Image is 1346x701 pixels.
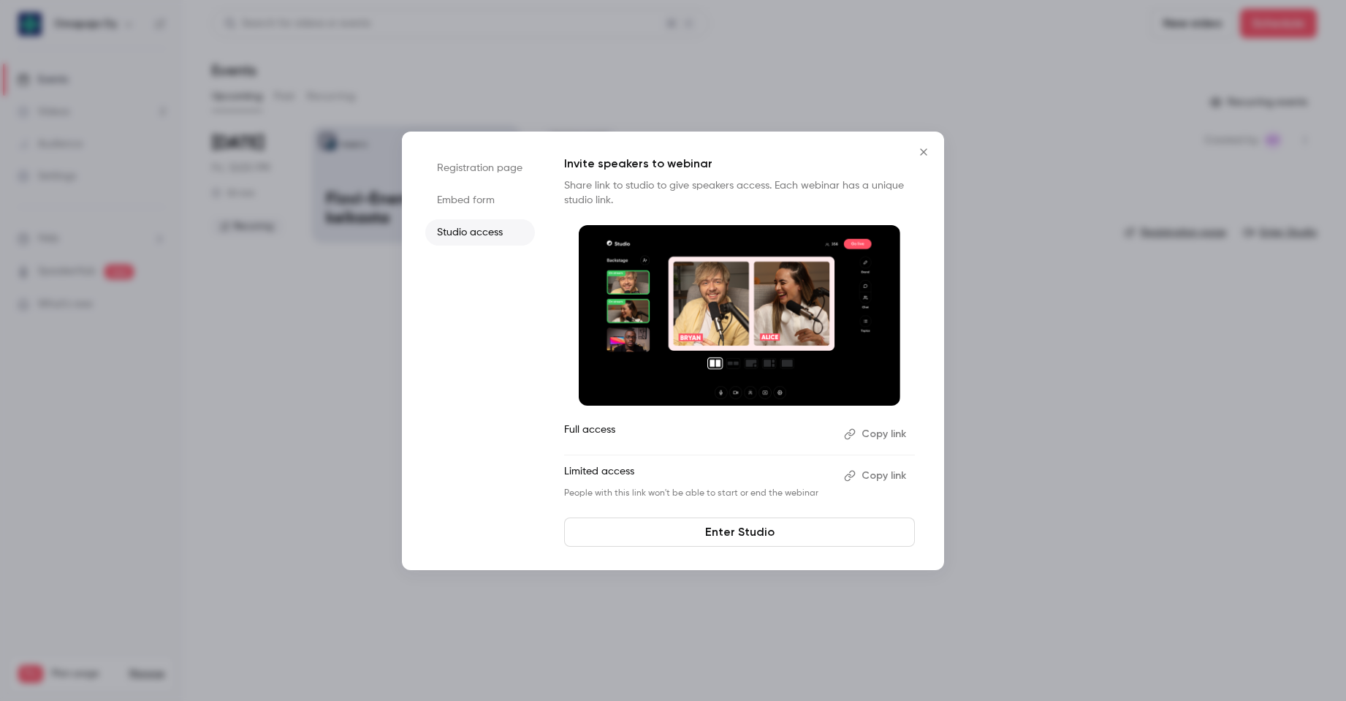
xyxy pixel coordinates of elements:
img: Invite speakers to webinar [579,225,900,406]
button: Copy link [838,423,915,446]
button: Close [909,137,938,167]
p: Full access [564,423,832,446]
button: Copy link [838,464,915,488]
p: Limited access [564,464,832,488]
p: Invite speakers to webinar [564,155,915,173]
a: Enter Studio [564,518,915,547]
li: Embed form [425,187,535,213]
li: Studio access [425,219,535,246]
p: People with this link won't be able to start or end the webinar [564,488,832,499]
p: Share link to studio to give speakers access. Each webinar has a unique studio link. [564,178,915,208]
li: Registration page [425,155,535,181]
